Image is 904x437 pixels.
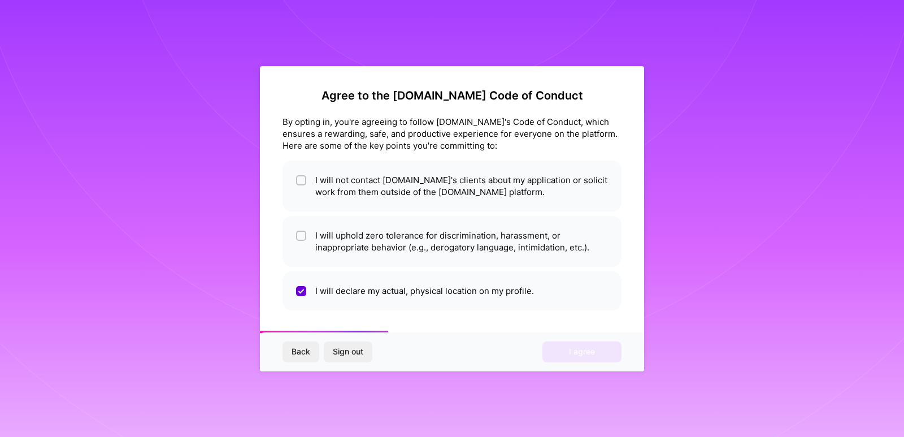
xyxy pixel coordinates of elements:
[282,161,621,211] li: I will not contact [DOMAIN_NAME]'s clients about my application or solicit work from them outside...
[282,271,621,310] li: I will declare my actual, physical location on my profile.
[292,346,310,357] span: Back
[333,346,363,357] span: Sign out
[282,89,621,102] h2: Agree to the [DOMAIN_NAME] Code of Conduct
[282,341,319,362] button: Back
[282,116,621,152] div: By opting in, you're agreeing to follow [DOMAIN_NAME]'s Code of Conduct, which ensures a rewardin...
[282,216,621,267] li: I will uphold zero tolerance for discrimination, harassment, or inappropriate behavior (e.g., der...
[324,341,372,362] button: Sign out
